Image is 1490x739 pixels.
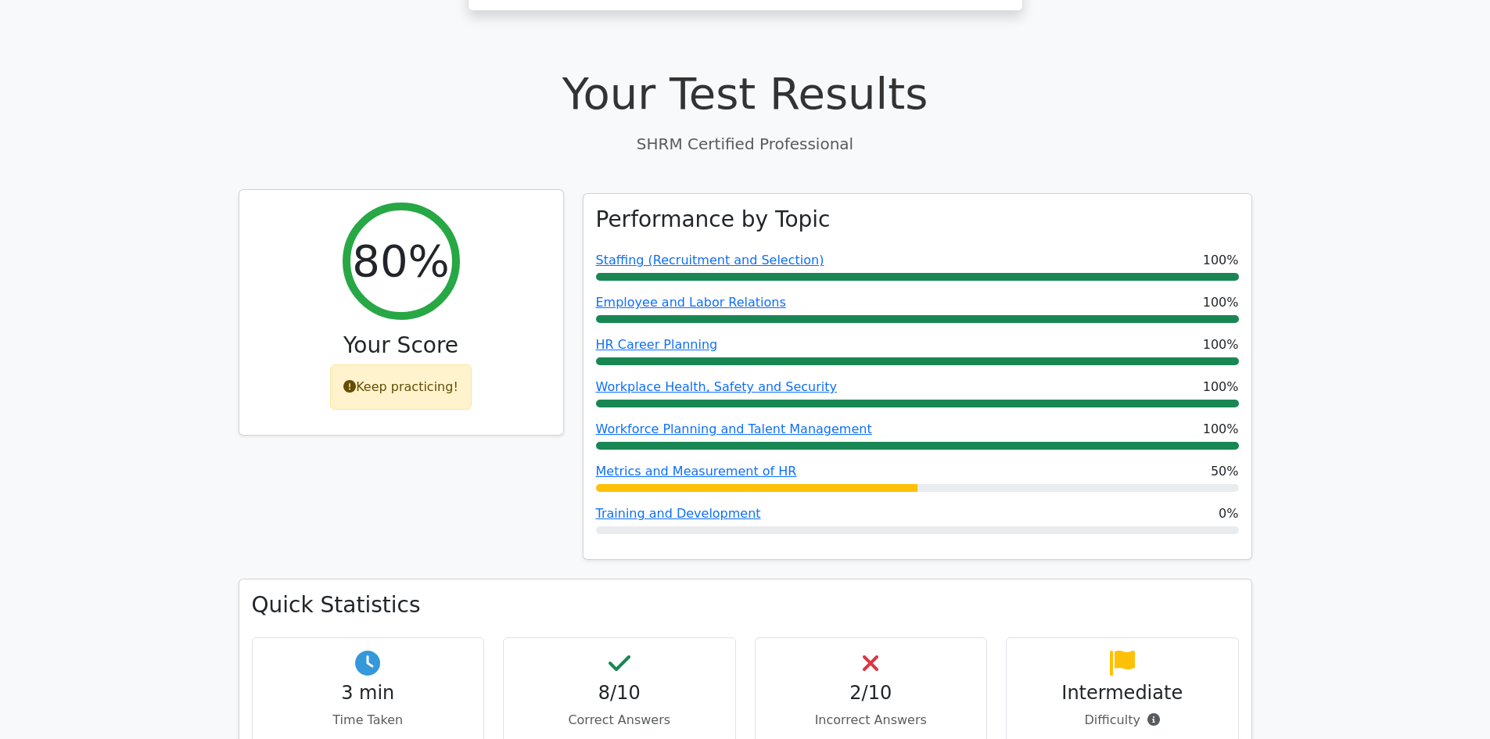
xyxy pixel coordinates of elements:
span: 100% [1203,251,1239,270]
a: Training and Development [596,506,761,521]
h2: 80% [352,235,449,287]
span: 50% [1211,462,1239,481]
h4: Intermediate [1019,682,1226,705]
span: 100% [1203,378,1239,396]
a: Staffing (Recruitment and Selection) [596,253,824,267]
p: Difficulty [1019,711,1226,730]
p: Time Taken [265,711,472,730]
a: Workforce Planning and Talent Management [596,422,872,436]
span: 100% [1203,293,1239,312]
h1: Your Test Results [239,67,1252,120]
span: 100% [1203,420,1239,439]
a: HR Career Planning [596,337,718,352]
h3: Performance by Topic [596,206,831,233]
a: Workplace Health, Safety and Security [596,379,838,394]
h4: 3 min [265,682,472,705]
h4: 2/10 [768,682,975,705]
div: Keep practicing! [330,364,472,410]
h3: Quick Statistics [252,592,1239,619]
p: Correct Answers [516,711,723,730]
a: Metrics and Measurement of HR [596,464,797,479]
span: 0% [1219,504,1238,523]
h3: Your Score [252,332,551,359]
p: SHRM Certified Professional [239,132,1252,156]
h4: 8/10 [516,682,723,705]
p: Incorrect Answers [768,711,975,730]
a: Employee and Labor Relations [596,295,786,310]
span: 100% [1203,335,1239,354]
